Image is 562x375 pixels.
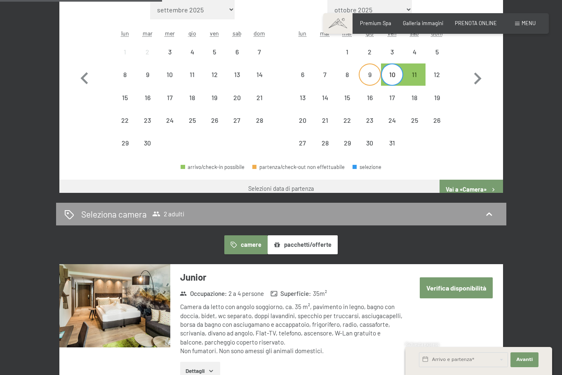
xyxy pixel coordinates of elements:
[81,208,147,220] h2: Seleziona camera
[337,140,357,160] div: 29
[204,71,225,92] div: 12
[180,289,227,298] strong: Occupazione :
[426,63,448,86] div: partenza/check-out non effettuabile
[182,71,202,92] div: 11
[403,41,426,63] div: Sat Oct 04 2025
[337,117,357,138] div: 22
[359,41,381,63] div: partenza/check-out non effettuabile
[336,109,358,131] div: Wed Oct 22 2025
[227,71,247,92] div: 13
[249,117,270,138] div: 28
[315,117,335,138] div: 21
[226,109,248,131] div: partenza/check-out non effettuabile
[159,86,181,108] div: partenza/check-out non effettuabile
[115,71,135,92] div: 8
[381,41,403,63] div: partenza/check-out non effettuabile
[227,49,247,69] div: 6
[516,356,533,363] span: Avanti
[381,63,403,86] div: Fri Oct 10 2025
[382,117,402,138] div: 24
[292,109,314,131] div: Mon Oct 20 2025
[314,109,336,131] div: partenza/check-out non effettuabile
[359,109,381,131] div: partenza/check-out non effettuabile
[336,109,358,131] div: partenza/check-out non effettuabile
[299,30,306,37] abbr: lunedì
[136,109,159,131] div: Tue Sep 23 2025
[336,63,358,86] div: partenza/check-out non effettuabile
[292,63,314,86] div: Mon Oct 06 2025
[381,86,403,108] div: Fri Oct 17 2025
[136,86,159,108] div: Tue Sep 16 2025
[404,94,425,115] div: 18
[136,109,159,131] div: partenza/check-out non effettuabile
[337,94,357,115] div: 15
[226,41,248,63] div: Sat Sep 06 2025
[204,94,225,115] div: 19
[381,109,403,131] div: partenza/check-out non effettuabile
[160,71,180,92] div: 10
[143,30,153,37] abbr: martedì
[59,264,170,347] img: mss_renderimg.php
[203,109,226,131] div: Fri Sep 26 2025
[136,63,159,86] div: Tue Sep 09 2025
[115,117,135,138] div: 22
[181,63,203,86] div: partenza/check-out non effettuabile
[404,71,425,92] div: 11
[315,71,335,92] div: 7
[404,117,425,138] div: 25
[121,30,129,37] abbr: lunedì
[313,289,327,298] span: 35 m²
[426,41,448,63] div: partenza/check-out non effettuabile
[381,132,403,154] div: Fri Oct 31 2025
[226,86,248,108] div: Sat Sep 20 2025
[227,94,247,115] div: 20
[114,63,136,86] div: Mon Sep 08 2025
[314,63,336,86] div: Tue Oct 07 2025
[248,185,314,193] div: Selezioni data di partenza
[359,109,381,131] div: Thu Oct 23 2025
[233,30,242,37] abbr: sabato
[203,63,226,86] div: partenza/check-out non effettuabile
[181,109,203,131] div: partenza/check-out non effettuabile
[160,117,180,138] div: 24
[248,41,270,63] div: partenza/check-out non effettuabile
[182,117,202,138] div: 25
[292,140,313,160] div: 27
[455,20,497,26] a: PRENOTA ONLINE
[114,41,136,63] div: partenza/check-out non effettuabile
[188,30,196,37] abbr: giovedì
[248,63,270,86] div: partenza/check-out non effettuabile
[180,302,403,355] div: Camera da letto con angolo soggiorno, ca. 35 m², pavimento in legno, bagno con doccia, bidet, wc ...
[360,20,391,26] a: Premium Spa
[136,63,159,86] div: partenza/check-out non effettuabile
[336,41,358,63] div: partenza/check-out non effettuabile
[292,86,314,108] div: partenza/check-out non effettuabile
[159,41,181,63] div: Wed Sep 03 2025
[136,41,159,63] div: partenza/check-out non effettuabile
[137,117,158,138] div: 23
[114,132,136,154] div: Mon Sep 29 2025
[359,132,381,154] div: Thu Oct 30 2025
[159,63,181,86] div: Wed Sep 10 2025
[136,132,159,154] div: Tue Sep 30 2025
[181,86,203,108] div: partenza/check-out non effettuabile
[248,109,270,131] div: Sun Sep 28 2025
[426,109,448,131] div: partenza/check-out non effettuabile
[226,86,248,108] div: partenza/check-out non effettuabile
[115,140,135,160] div: 29
[249,71,270,92] div: 14
[510,352,538,367] button: Avanti
[336,132,358,154] div: partenza/check-out non effettuabile
[381,63,403,86] div: partenza/check-out possibile
[137,71,158,92] div: 9
[292,109,314,131] div: partenza/check-out non effettuabile
[203,41,226,63] div: Fri Sep 05 2025
[181,63,203,86] div: Thu Sep 11 2025
[315,94,335,115] div: 14
[115,94,135,115] div: 15
[137,49,158,69] div: 2
[359,86,381,108] div: partenza/check-out non effettuabile
[159,63,181,86] div: partenza/check-out non effettuabile
[420,277,493,298] button: Verifica disponibilità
